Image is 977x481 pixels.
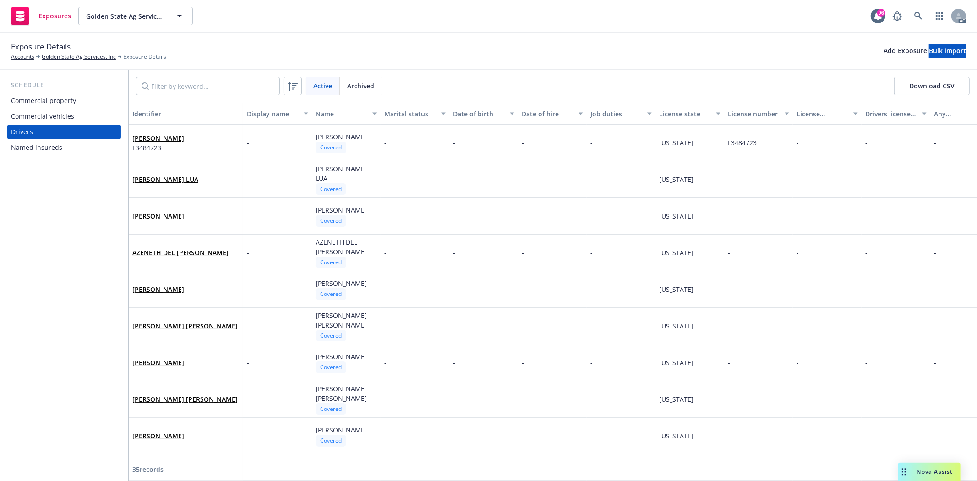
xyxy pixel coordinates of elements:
span: - [453,432,455,440]
div: Covered [316,183,346,195]
div: Commercial property [11,93,76,108]
span: - [384,138,387,147]
span: - [797,285,799,294]
span: - [247,138,249,148]
span: - [797,138,799,147]
a: [PERSON_NAME] [132,358,184,367]
span: - [590,432,593,440]
a: Named insureds [7,140,121,155]
span: [US_STATE] [659,248,693,257]
span: - [865,175,868,184]
div: Date of hire [522,109,573,119]
div: Covered [316,142,346,153]
span: - [865,358,868,367]
span: - [522,322,524,330]
a: [PERSON_NAME] [PERSON_NAME] [132,322,238,330]
div: Drivers [11,125,33,139]
span: - [453,248,455,257]
span: - [384,358,387,367]
span: - [522,248,524,257]
span: - [247,321,249,331]
span: - [453,322,455,330]
button: Nova Assist [898,463,961,481]
span: - [728,248,730,257]
span: AZENETH DEL [PERSON_NAME] [132,248,229,257]
span: [PERSON_NAME] [132,211,184,221]
div: Covered [316,330,346,341]
div: Drag to move [898,463,910,481]
a: Accounts [11,53,34,61]
span: [PERSON_NAME] [PERSON_NAME] [132,321,238,331]
span: - [934,358,936,367]
span: - [590,395,593,404]
a: [PERSON_NAME] [132,212,184,220]
button: Drivers license status [862,103,930,125]
span: - [453,212,455,220]
span: - [590,138,593,147]
span: [US_STATE] [659,432,693,440]
a: Drivers [7,125,121,139]
span: - [728,432,730,440]
span: - [934,285,936,294]
button: Add Exposure [884,44,927,58]
button: Display name [243,103,312,125]
span: [PERSON_NAME] [PERSON_NAME] [132,394,238,404]
div: Named insureds [11,140,62,155]
div: Covered [316,257,346,268]
span: Golden State Ag Services, Inc [86,11,165,21]
span: [PERSON_NAME] [132,133,184,143]
div: License state [659,109,710,119]
span: - [934,138,936,147]
span: - [247,248,249,257]
div: Commercial vehicles [11,109,74,124]
span: - [590,212,593,220]
span: [PERSON_NAME] [316,426,367,434]
div: Covered [316,288,346,300]
span: Exposures [38,12,71,20]
span: [PERSON_NAME] LUA [316,164,371,183]
span: - [797,358,799,367]
span: AZENETH DEL [PERSON_NAME] [316,238,367,256]
span: - [384,212,387,220]
span: - [590,322,593,330]
span: [PERSON_NAME] [PERSON_NAME] [316,311,371,329]
span: - [453,138,455,147]
span: [US_STATE] [659,138,693,147]
span: - [934,322,936,330]
div: License number [728,109,779,119]
div: Schedule [7,81,121,90]
span: F3484723 [132,143,184,153]
div: 96 [877,9,885,17]
span: - [934,432,936,440]
a: Commercial property [7,93,121,108]
span: - [522,175,524,184]
a: [PERSON_NAME] [132,134,184,142]
span: - [384,175,387,184]
span: - [590,285,593,294]
button: Download CSV [894,77,970,95]
span: Archived [347,81,374,91]
span: - [865,138,868,147]
span: - [934,212,936,220]
span: - [865,212,868,220]
div: Covered [316,361,346,373]
div: Covered [316,435,346,446]
button: Job duties [587,103,655,125]
span: - [590,248,593,257]
a: Golden State Ag Services, Inc [42,53,116,61]
span: - [247,175,249,184]
div: Bulk import [929,44,966,58]
span: [PERSON_NAME] [316,206,367,214]
span: - [247,394,249,404]
div: Job duties [590,109,642,119]
a: Switch app [930,7,949,25]
span: [PERSON_NAME] [PERSON_NAME] [316,384,371,403]
a: [PERSON_NAME] LUA [132,175,198,184]
span: - [728,395,730,404]
span: [US_STATE] [659,395,693,404]
input: Filter by keyword... [136,77,280,95]
span: - [728,175,730,184]
span: Nova Assist [917,468,953,476]
a: [PERSON_NAME] [PERSON_NAME] [132,395,238,404]
a: Search [909,7,928,25]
